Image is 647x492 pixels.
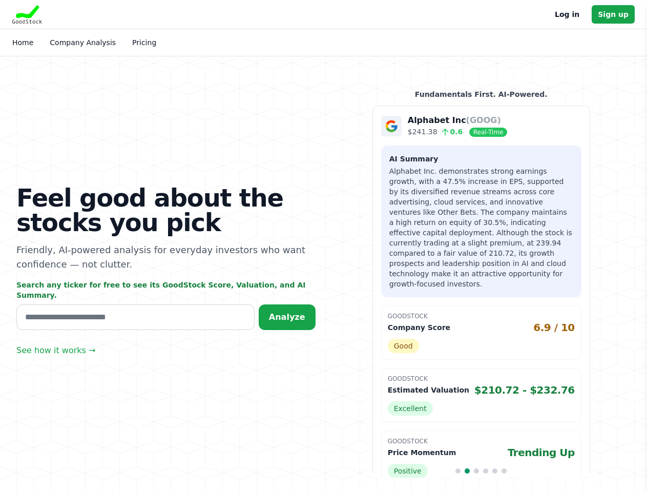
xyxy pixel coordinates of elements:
[381,116,402,136] img: Company Logo
[533,320,575,335] span: 6.9 / 10
[492,468,497,474] span: Go to slide 5
[465,468,470,474] span: Go to slide 2
[466,115,501,125] span: (GOOG)
[388,401,433,416] span: Excellent
[388,322,450,333] p: Company Score
[388,447,456,458] p: Price Momentum
[455,468,461,474] span: Go to slide 1
[388,437,575,445] p: GoodStock
[50,38,116,47] a: Company Analysis
[555,8,579,20] a: Log in
[408,127,508,137] p: $241.38
[437,128,463,136] span: 0.6
[269,312,305,322] span: Analyze
[388,312,575,320] p: GoodStock
[259,304,316,330] button: Analyze
[132,38,156,47] a: Pricing
[474,383,575,397] span: $210.72 - $232.76
[408,114,508,127] p: Alphabet Inc
[12,38,33,47] a: Home
[16,186,316,235] h1: Feel good about the stocks you pick
[474,468,479,474] span: Go to slide 3
[483,468,488,474] span: Go to slide 4
[12,5,42,24] img: Goodstock Logo
[508,445,575,460] span: Trending Up
[372,89,590,99] p: Fundamentals First. AI-Powered.
[388,375,575,383] p: GoodStock
[389,166,573,289] p: Alphabet Inc. demonstrates strong earnings growth, with a 47.5% increase in EPS, supported by its...
[502,468,507,474] span: Go to slide 6
[16,243,316,272] p: Friendly, AI-powered analysis for everyday investors who want confidence — not clutter.
[388,464,428,478] span: Positive
[16,280,316,300] p: Search any ticker for free to see its GoodStock Score, Valuation, and AI Summary.
[389,154,573,164] h3: AI Summary
[388,385,469,395] p: Estimated Valuation
[16,344,95,357] a: See how it works →
[469,128,507,137] span: Real-Time
[388,339,419,353] span: Good
[592,5,635,24] a: Sign up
